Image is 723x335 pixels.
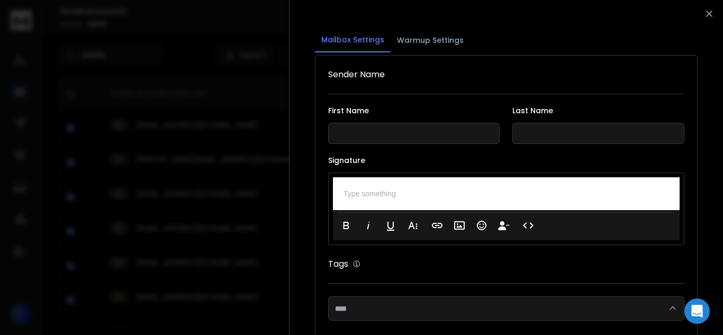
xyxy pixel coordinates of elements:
button: More Text [403,215,423,236]
button: Code View [518,215,538,236]
button: Mailbox Settings [315,28,391,52]
button: Emoticons [472,215,492,236]
button: Warmup Settings [391,29,470,52]
h1: Sender Name [328,68,684,81]
h1: Tags [328,258,348,270]
button: Insert Unsubscribe Link [494,215,514,236]
button: Italic (Ctrl+I) [358,215,378,236]
label: First Name [328,107,500,114]
label: Signature [328,157,684,164]
button: Underline (Ctrl+U) [381,215,401,236]
button: Insert Image (Ctrl+P) [449,215,469,236]
label: Last Name [513,107,684,114]
button: Insert Link (Ctrl+K) [427,215,447,236]
button: Bold (Ctrl+B) [336,215,356,236]
div: Open Intercom Messenger [684,298,710,324]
